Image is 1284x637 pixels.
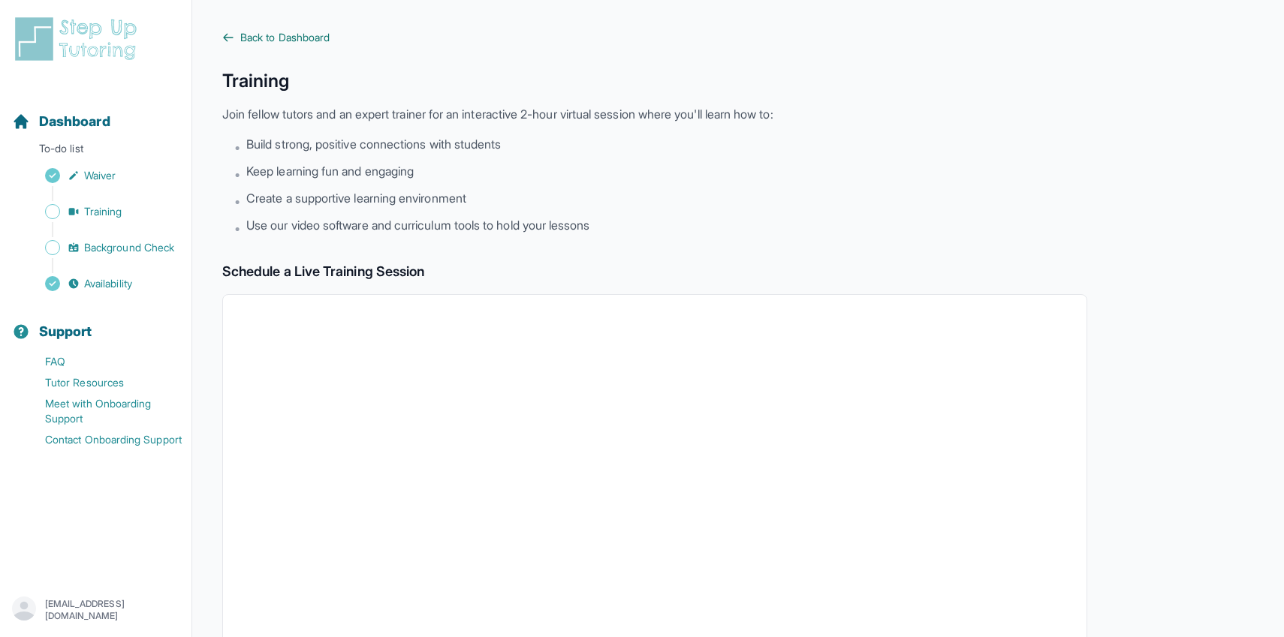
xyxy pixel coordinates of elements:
span: Build strong, positive connections with students [246,135,501,153]
span: • [234,165,240,183]
span: Create a supportive learning environment [246,189,466,207]
button: Dashboard [6,87,185,138]
a: Waiver [12,165,191,186]
a: FAQ [12,351,191,372]
span: Use our video software and curriculum tools to hold your lessons [246,216,589,234]
a: Background Check [12,237,191,258]
button: Support [6,297,185,348]
span: • [234,138,240,156]
span: • [234,192,240,210]
a: Training [12,201,191,222]
span: • [234,219,240,237]
span: Dashboard [39,111,110,132]
img: logo [12,15,146,63]
a: Availability [12,273,191,294]
span: Waiver [84,168,116,183]
p: To-do list [6,141,185,162]
p: [EMAIL_ADDRESS][DOMAIN_NAME] [45,598,179,622]
a: Contact Onboarding Support [12,429,191,450]
h1: Training [222,69,1087,93]
a: Meet with Onboarding Support [12,393,191,429]
span: Availability [84,276,132,291]
span: Back to Dashboard [240,30,330,45]
span: Background Check [84,240,174,255]
span: Support [39,321,92,342]
a: Tutor Resources [12,372,191,393]
span: Training [84,204,122,219]
h2: Schedule a Live Training Session [222,261,1087,282]
a: Dashboard [12,111,110,132]
button: [EMAIL_ADDRESS][DOMAIN_NAME] [12,596,179,623]
a: Back to Dashboard [222,30,1087,45]
span: Keep learning fun and engaging [246,162,414,180]
p: Join fellow tutors and an expert trainer for an interactive 2-hour virtual session where you'll l... [222,105,1087,123]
